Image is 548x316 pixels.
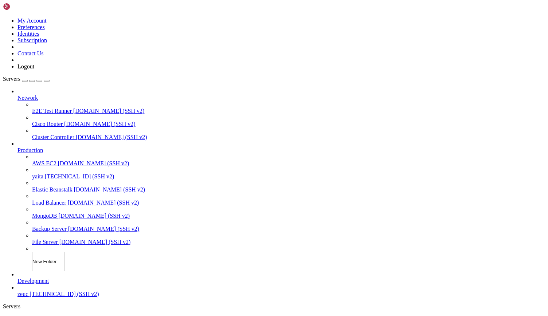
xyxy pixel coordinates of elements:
[3,195,67,201] span: ubuntu@ip-172-31-91-17
[17,291,28,297] span: zeuc
[32,239,545,245] a: File Server [DOMAIN_NAME] (SSH v2)
[3,9,453,15] x-row: Processing triggers for man-db (2.12.0-4build2) ...
[3,226,453,232] x-row: : $
[3,21,453,28] x-row: Scanning candidates...
[3,65,453,71] x-row: The currently running kernel version is not the expected kernel version 6.14.0-1012-aws.
[70,207,73,213] span: ~
[3,121,453,127] x-row: systemctl restart networkd-dispatcher.service
[17,271,545,284] li: Development
[17,291,545,297] a: zeuc [TECHNICAL_ID] (SSH v2)
[3,59,453,65] x-row: Diagnostics:
[68,200,139,206] span: [DOMAIN_NAME] (SSH v2)
[32,121,545,127] a: Cisco Router [DOMAIN_NAME] (SSH v2)
[3,250,453,257] x-row: ^C
[70,257,73,262] span: ~
[17,278,49,284] span: Development
[76,134,147,140] span: [DOMAIN_NAME] (SSH v2)
[32,121,63,127] span: Cisco Router
[32,232,545,245] li: File Server [DOMAIN_NAME] (SSH v2)
[32,134,74,140] span: Cluster Controller
[32,219,545,232] li: Backup Server [DOMAIN_NAME] (SSH v2)
[17,95,38,101] span: Network
[3,151,453,158] x-row: No containers need to be restarted.
[32,213,57,219] span: MongoDB
[3,182,67,188] span: ubuntu@ip-172-31-91-17
[3,189,453,195] x-row: Error: Can't open display: (null)
[32,193,545,206] li: Load Balancer [DOMAIN_NAME] (SSH v2)
[32,226,67,232] span: Backup Server
[3,201,55,207] span: yaita-admin-portal
[3,40,453,46] x-row: Pending kernel upgrade!
[3,213,67,219] span: ubuntu@ip-172-31-91-17
[45,173,114,179] span: [TECHNICAL_ID] (SSH v2)
[3,102,453,108] x-row: Service restarts being deferred:
[74,186,145,193] span: [DOMAIN_NAME] (SSH v2)
[73,108,145,114] span: [DOMAIN_NAME] (SSH v2)
[32,239,58,245] span: File Server
[32,226,545,232] a: Backup Server [DOMAIN_NAME] (SSH v2)
[3,15,453,21] x-row: Scanning processes...
[83,263,86,269] div: (26, 42)
[32,173,43,179] span: yaita
[70,213,73,219] span: ~
[32,200,66,206] span: Load Balancer
[3,263,67,269] span: ubuntu@ip-172-31-91-17
[32,180,545,193] li: Elastic Beanstalk [DOMAIN_NAME] (SSH v2)
[172,201,210,207] span: yaita-web-app
[3,195,453,201] x-row: : $ ls
[3,90,453,96] x-row: Restarting services...
[3,46,453,52] x-row: Running kernel version:
[17,31,39,37] a: Identities
[3,207,67,213] span: ubuntu@ip-172-31-91-17
[17,278,545,284] a: Development
[17,17,47,24] a: My Account
[17,147,545,154] a: Production
[3,3,453,9] x-row: Setting up xclip (0.13-3) ...
[3,133,453,139] x-row: systemctl restart systemd-logind.service
[3,164,453,170] x-row: No user sessions are running outdated binaries.
[3,76,20,82] span: Servers
[32,206,545,219] li: MongoDB [DOMAIN_NAME] (SSH v2)
[3,263,453,269] x-row: : $
[58,160,129,166] span: [DOMAIN_NAME] (SSH v2)
[30,291,99,297] span: [TECHNICAL_ID] (SSH v2)
[70,263,73,269] span: ~
[3,28,453,34] x-row: Scanning linux images...
[3,139,453,145] x-row: systemctl restart unattended-upgrades.service
[3,220,453,226] x-row: /home/ubuntu
[17,37,47,43] a: Subscription
[3,52,453,59] x-row: 6.14.0-1011-aws
[61,201,114,207] span: yaita-core-backend
[3,213,453,220] x-row: : $ pwd
[32,127,545,141] li: Cluster Controller [DOMAIN_NAME] (SSH v2)
[32,200,545,206] a: Load Balancer [DOMAIN_NAME] (SSH v2)
[32,114,545,127] li: Cisco Router [DOMAIN_NAME] (SSH v2)
[32,186,545,193] a: Elastic Beanstalk [DOMAIN_NAME] (SSH v2)
[3,226,67,232] span: ubuntu@ip-172-31-91-17
[3,182,453,189] x-row: : $ cat yaita-order-logs.txt | xclip -sel clip
[32,186,73,193] span: Elastic Beanstalk
[32,154,545,167] li: AWS EC2 [DOMAIN_NAME] (SSH v2)
[64,121,136,127] span: [DOMAIN_NAME] (SSH v2)
[17,141,545,271] li: Production
[3,3,45,10] img: Shellngn
[68,226,140,232] span: [DOMAIN_NAME] (SSH v2)
[32,173,545,180] a: yaita [TECHNICAL_ID] (SSH v2)
[3,114,453,121] x-row: systemctl restart [EMAIL_ADDRESS]
[17,95,545,101] a: Network
[17,50,44,56] a: Contact Us
[32,108,72,114] span: E2E Test Runner
[70,226,73,232] span: ~
[59,239,131,245] span: [DOMAIN_NAME] (SSH v2)
[17,88,545,141] li: Network
[70,182,73,188] span: ~
[3,127,453,133] x-row: systemctl restart [EMAIL_ADDRESS]
[3,201,453,207] x-row: yaita-order-logs.txt
[70,195,73,201] span: ~
[3,176,453,182] x-row: No VM guests are running outdated hypervisor (qemu) binaries on this host.
[3,207,453,213] x-row: : $ nano yaita-order-logs.txt
[3,257,453,263] x-row: : $ ^C
[32,101,545,114] li: E2E Test Runner [DOMAIN_NAME] (SSH v2)
[17,63,34,70] a: Logout
[32,134,545,141] a: Cluster Controller [DOMAIN_NAME] (SSH v2)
